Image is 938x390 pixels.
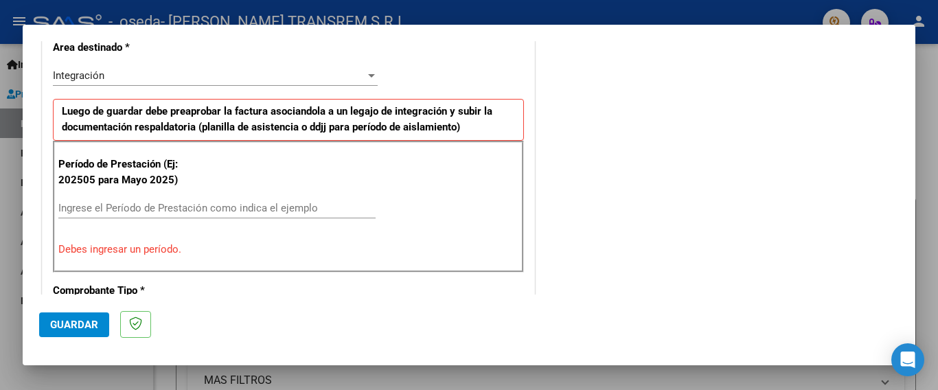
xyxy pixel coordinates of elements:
div: Open Intercom Messenger [891,343,924,376]
p: Período de Prestación (Ej: 202505 para Mayo 2025) [58,157,196,187]
p: Area destinado * [53,40,194,56]
p: Debes ingresar un período. [58,242,518,257]
p: Comprobante Tipo * [53,283,194,299]
strong: Luego de guardar debe preaprobar la factura asociandola a un legajo de integración y subir la doc... [62,105,492,133]
span: Integración [53,69,104,82]
button: Guardar [39,312,109,337]
span: Guardar [50,319,98,331]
